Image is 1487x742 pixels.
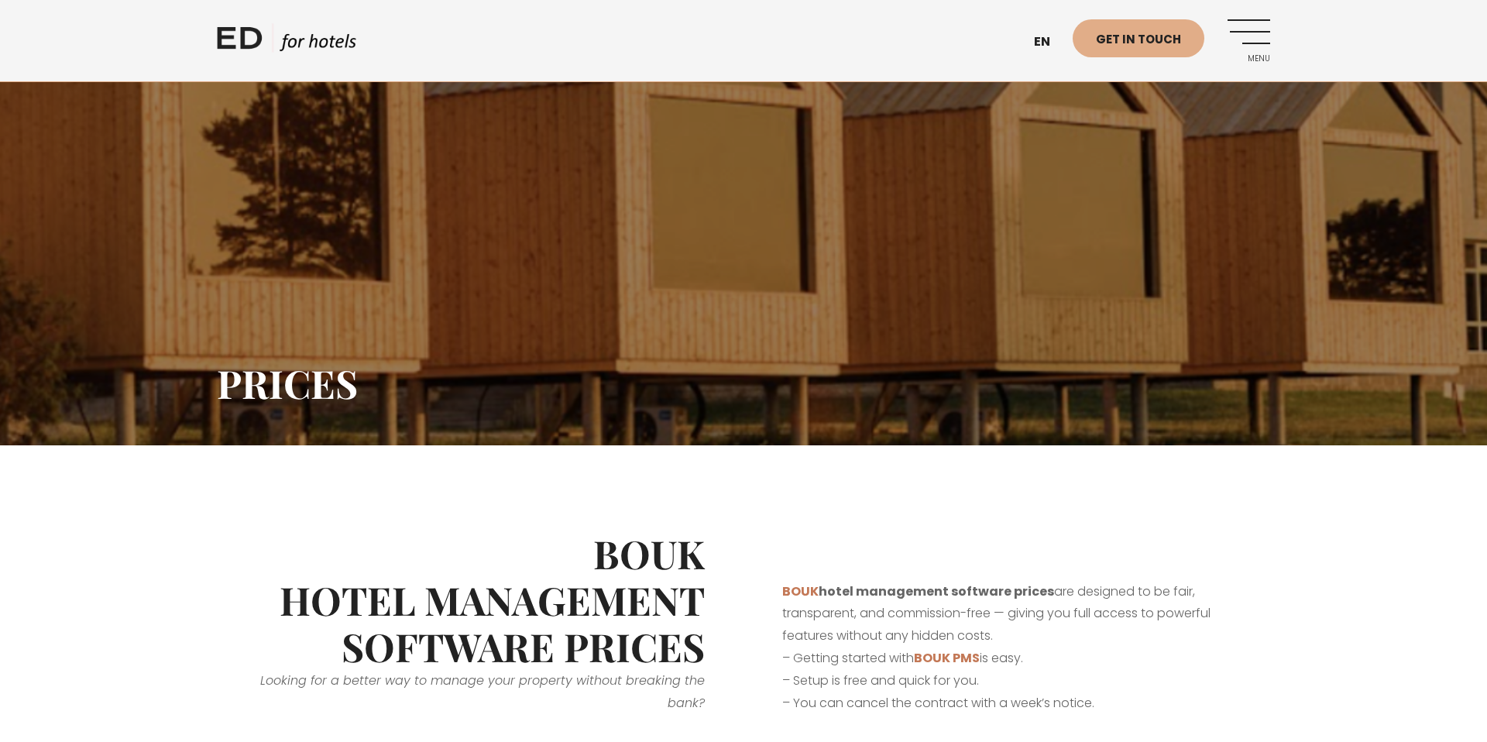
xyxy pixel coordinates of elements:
[782,692,1231,715] p: – You can cancel the contract with a week’s notice.
[1228,54,1270,64] span: Menu
[782,581,1231,648] p: are designed to be fair, transparent, and commission-free — giving you full access to powerful fe...
[914,649,980,667] a: BOUK PMS
[217,23,356,62] a: ED HOTELS
[782,648,1231,670] p: – Getting started with is easy.
[782,582,819,600] a: BOUK
[260,672,705,712] em: Looking for a better way to manage your property without breaking the bank?
[217,357,358,409] span: Prices
[782,670,1231,692] p: – Setup is free and quick for you.
[1026,23,1073,61] a: en
[256,531,705,670] h2: BOUK Hotel Management Software Prices
[1228,19,1270,62] a: Menu
[782,582,1054,600] strong: hotel management software prices
[1073,19,1204,57] a: Get in touch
